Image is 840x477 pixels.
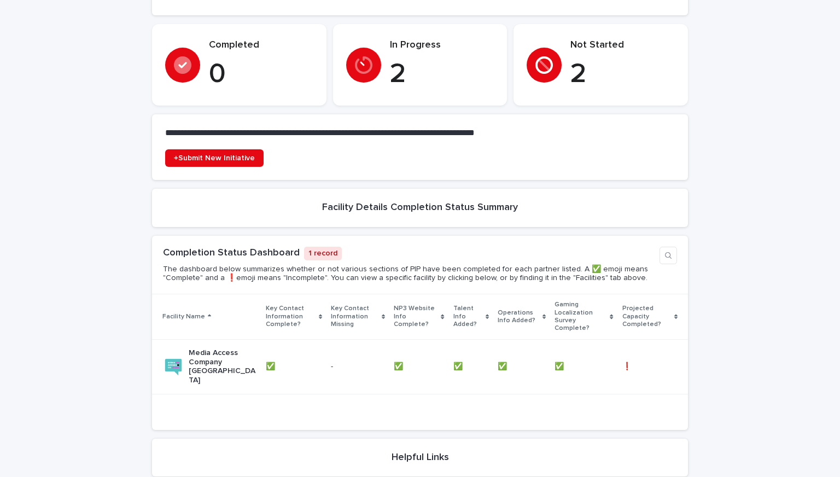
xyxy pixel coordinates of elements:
[331,303,379,330] p: Key Contact Information Missing
[394,303,438,330] p: NP3 Website Info Complete?
[390,39,494,51] p: In Progress
[570,39,675,51] p: Not Started
[152,339,688,394] tr: Media Access Company [GEOGRAPHIC_DATA]✅✅ -✅✅ ✅✅ ✅✅ ✅✅ ❗️❗️
[331,362,385,371] p: -
[163,248,300,258] a: Completion Status Dashboard
[162,311,205,323] p: Facility Name
[189,348,257,385] p: Media Access Company [GEOGRAPHIC_DATA]
[266,360,277,371] p: ✅
[453,360,465,371] p: ✅
[209,58,313,91] p: 0
[555,360,566,371] p: ✅
[174,154,255,162] span: +Submit New Initiative
[209,39,313,51] p: Completed
[622,303,672,330] p: Projected Capacity Completed?
[570,58,675,91] p: 2
[498,307,540,327] p: Operations Info Added?
[322,202,518,214] h2: Facility Details Completion Status Summary
[394,360,405,371] p: ✅
[390,58,494,91] p: 2
[392,452,449,464] h2: Helpful Links
[555,299,607,335] p: Gaming Localization Survey Complete?
[165,149,264,167] a: +Submit New Initiative
[498,360,509,371] p: ✅
[163,265,655,283] p: The dashboard below summarizes whether or not various sections of PIP have been completed for eac...
[266,303,316,330] p: Key Contact Information Complete?
[453,303,483,330] p: Talent Info Added?
[304,247,342,260] p: 1 record
[622,360,634,371] p: ❗️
